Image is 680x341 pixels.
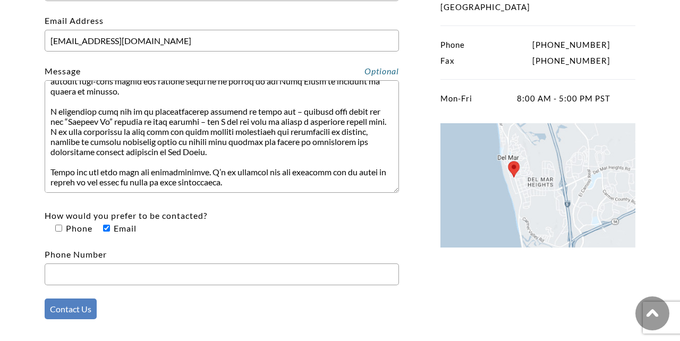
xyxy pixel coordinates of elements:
span: Phone [64,223,92,233]
label: Message [45,66,81,76]
p: [PHONE_NUMBER] [440,53,610,69]
input: Contact Us [45,299,97,319]
label: Phone Number [45,249,399,279]
p: [PHONE_NUMBER] [440,37,610,53]
label: Email Address [45,15,399,46]
span: Fax [440,53,455,69]
label: How would you prefer to be contacted? [45,210,207,233]
span: Email [112,223,137,233]
input: How would you prefer to be contacted? PhoneEmail [103,225,110,232]
img: Locate Weatherly on Google Maps. [440,123,635,248]
input: Email Address [45,30,399,52]
input: Phone Number [45,263,399,285]
input: How would you prefer to be contacted? PhoneEmail [55,225,62,232]
span: Phone [440,37,465,53]
p: 8:00 AM - 5:00 PM PST [440,90,610,106]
